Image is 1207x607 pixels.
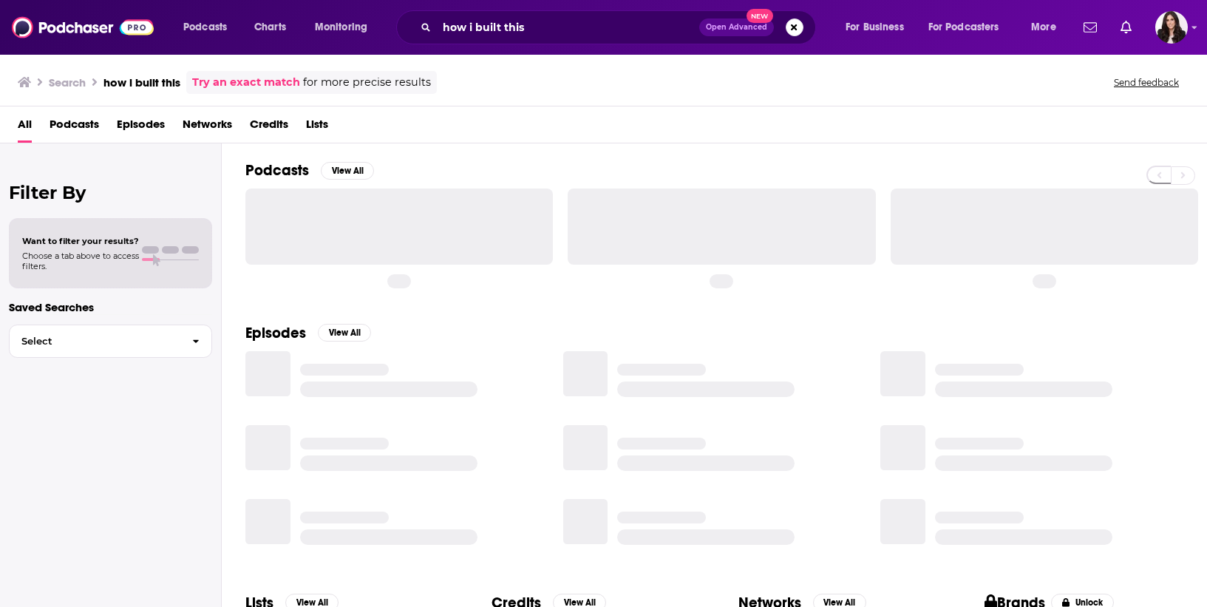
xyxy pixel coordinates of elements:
button: Select [9,325,212,358]
button: open menu [835,16,922,39]
span: More [1031,17,1056,38]
button: View All [321,162,374,180]
span: Open Advanced [706,24,767,31]
button: open menu [305,16,387,39]
span: Logged in as RebeccaShapiro [1155,11,1188,44]
span: Charts [254,17,286,38]
a: Networks [183,112,232,143]
span: For Business [846,17,904,38]
span: Podcasts [183,17,227,38]
a: Episodes [117,112,165,143]
span: Select [10,336,180,346]
h2: Podcasts [245,161,309,180]
img: User Profile [1155,11,1188,44]
h2: Episodes [245,324,306,342]
span: Monitoring [315,17,367,38]
a: Podcasts [50,112,99,143]
span: For Podcasters [928,17,999,38]
div: Search podcasts, credits, & more... [410,10,830,44]
a: Try an exact match [192,74,300,91]
p: Saved Searches [9,300,212,314]
span: Want to filter your results? [22,236,139,246]
a: EpisodesView All [245,324,371,342]
span: Choose a tab above to access filters. [22,251,139,271]
button: open menu [173,16,246,39]
button: Send feedback [1109,76,1183,89]
input: Search podcasts, credits, & more... [437,16,699,39]
a: PodcastsView All [245,161,374,180]
h3: how i built this [103,75,180,89]
button: View All [318,324,371,342]
a: All [18,112,32,143]
a: Show notifications dropdown [1078,15,1103,40]
a: Lists [306,112,328,143]
span: for more precise results [303,74,431,91]
h3: Search [49,75,86,89]
button: open menu [1021,16,1075,39]
button: Open AdvancedNew [699,18,774,36]
img: Podchaser - Follow, Share and Rate Podcasts [12,13,154,41]
button: open menu [919,16,1021,39]
a: Charts [245,16,295,39]
a: Credits [250,112,288,143]
button: Show profile menu [1155,11,1188,44]
a: Show notifications dropdown [1115,15,1138,40]
span: New [747,9,773,23]
h2: Filter By [9,182,212,203]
